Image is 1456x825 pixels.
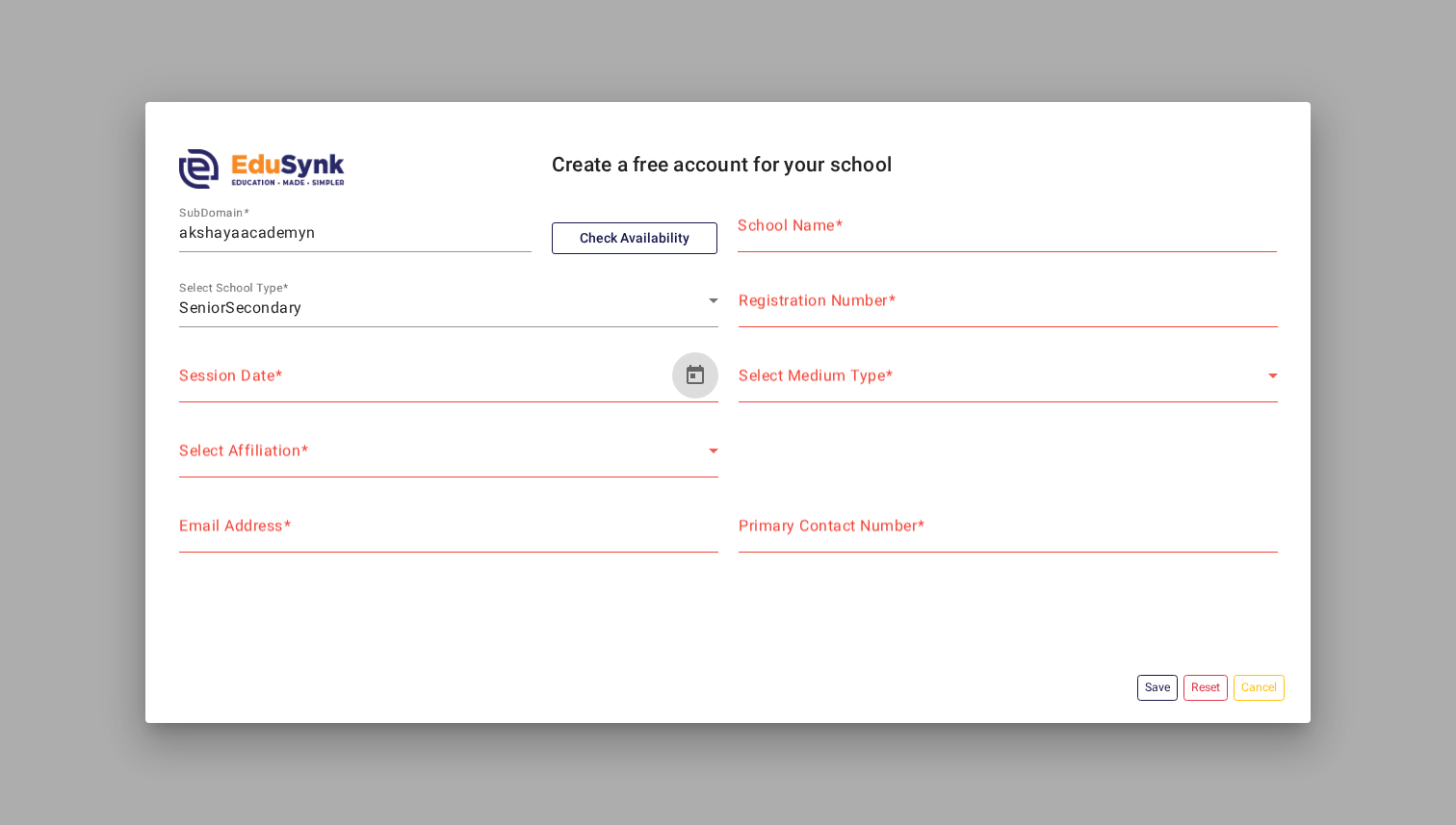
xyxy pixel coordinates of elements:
[1234,675,1285,701] button: Cancel
[179,221,532,245] input: SubDomain
[739,522,1278,545] input: Primary Contact Number
[739,372,1268,395] span: Select Medium Type
[269,372,509,395] input: End date
[739,291,888,309] mat-label: Registration Number
[179,516,283,534] mat-label: Email Address
[179,574,472,649] iframe: reCAPTCHA
[179,366,274,384] mat-label: Session Date
[672,352,718,399] button: Open calendar
[739,516,917,534] mat-label: Primary Contact Number
[179,281,282,295] mat-label: Select School Type
[179,149,346,189] img: edusynk.png
[179,447,709,470] span: Select Affiliation
[738,216,835,234] mat-label: School Name
[179,206,243,219] mat-label: SubDomain
[738,221,1277,245] input: School Name
[179,372,250,395] input: Start date
[739,296,1278,320] input: Enter NA if not applicable
[179,522,718,545] input: name@work-email.com
[552,153,1091,177] h4: Create a free account for your school
[179,298,302,317] span: SeniorSecondary
[1137,675,1178,701] button: Save
[552,222,718,255] button: Check Availability
[739,366,885,384] mat-label: Select Medium Type
[1183,675,1228,701] button: Reset
[179,441,300,459] mat-label: Select Affiliation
